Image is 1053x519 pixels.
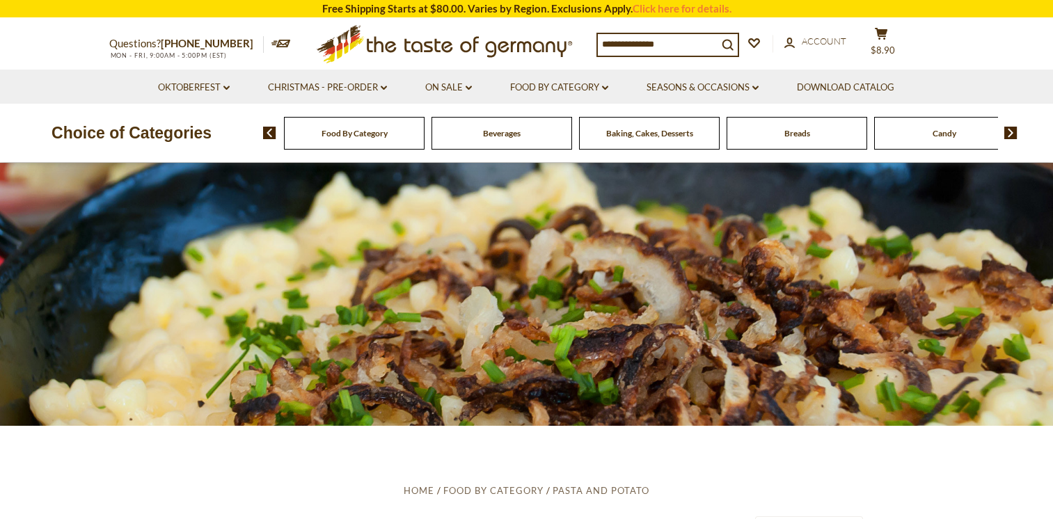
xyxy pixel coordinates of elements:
a: [PHONE_NUMBER] [161,37,253,49]
a: Food By Category [443,485,544,496]
a: Pasta and Potato [553,485,649,496]
a: Oktoberfest [158,80,230,95]
a: Baking, Cakes, Desserts [606,128,693,138]
span: Account [802,35,846,47]
a: Christmas - PRE-ORDER [268,80,387,95]
a: On Sale [425,80,472,95]
a: Seasons & Occasions [647,80,759,95]
a: Candy [933,128,956,138]
a: Home [404,485,434,496]
p: Questions? [109,35,264,53]
a: Click here for details. [633,2,731,15]
span: MON - FRI, 9:00AM - 5:00PM (EST) [109,51,228,59]
img: previous arrow [263,127,276,139]
a: Account [784,34,846,49]
button: $8.90 [861,27,903,62]
a: Download Catalog [797,80,894,95]
span: $8.90 [871,45,895,56]
a: Breads [784,128,810,138]
a: Food By Category [322,128,388,138]
a: Beverages [483,128,521,138]
a: Food By Category [510,80,608,95]
img: next arrow [1004,127,1018,139]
